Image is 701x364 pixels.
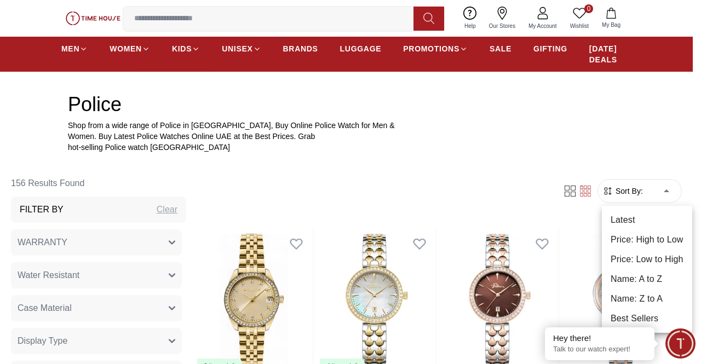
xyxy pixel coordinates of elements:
[602,250,692,269] li: Price: Low to High
[602,309,692,328] li: Best Sellers
[602,210,692,230] li: Latest
[665,328,696,359] div: Chat Widget
[602,230,692,250] li: Price: High to Low
[553,345,646,354] p: Talk to our watch expert!
[602,289,692,309] li: Name: Z to A
[602,269,692,289] li: Name: A to Z
[553,333,646,344] div: Hey there!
